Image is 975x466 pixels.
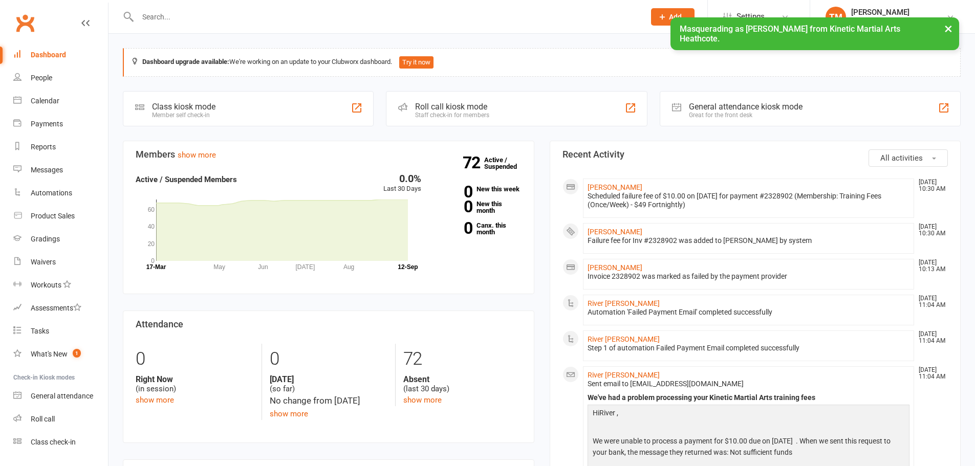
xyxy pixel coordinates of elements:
div: Waivers [31,258,56,266]
button: Try it now [399,56,434,69]
strong: 72 [463,155,484,170]
a: Product Sales [13,205,108,228]
strong: Absent [403,374,521,384]
time: [DATE] 11:04 AM [914,367,947,380]
div: Assessments [31,304,81,312]
a: River [PERSON_NAME] [588,371,660,379]
div: Step 1 of automation Failed Payment Email completed successfully [588,344,910,352]
a: People [13,66,108,90]
h3: Members [136,149,522,160]
div: Gradings [31,235,60,243]
time: [DATE] 11:04 AM [914,331,947,344]
strong: Right Now [136,374,254,384]
strong: 0 [437,199,472,214]
input: Search... [135,10,638,24]
div: 0 [136,344,254,374]
h3: Recent Activity [562,149,948,160]
a: What's New1 [13,343,108,366]
time: [DATE] 10:13 AM [914,259,947,273]
a: show more [178,150,216,160]
div: Staff check-in for members [415,112,489,119]
strong: 0 [437,184,472,199]
div: Class kiosk mode [152,102,215,112]
div: Automation 'Failed Payment Email' completed successfully [588,308,910,317]
div: [PERSON_NAME] [851,8,946,17]
a: River [PERSON_NAME] [588,335,660,343]
div: Member self check-in [152,112,215,119]
a: 0Canx. this month [437,222,522,235]
a: Dashboard [13,43,108,66]
a: [PERSON_NAME] [588,183,642,191]
div: General attendance [31,392,93,400]
a: General attendance kiosk mode [13,385,108,408]
div: 0.0% [383,173,421,184]
time: [DATE] 10:30 AM [914,179,947,192]
a: Tasks [13,320,108,343]
div: Messages [31,166,63,174]
a: Calendar [13,90,108,113]
div: TM [826,7,846,27]
a: Workouts [13,274,108,297]
a: [PERSON_NAME] [588,263,642,272]
div: Kinetic Martial Arts Heathcote [851,17,946,26]
a: [PERSON_NAME] [588,228,642,236]
div: (in session) [136,374,254,394]
span: Sent email to [EMAIL_ADDRESS][DOMAIN_NAME] [588,380,744,388]
a: Payments [13,113,108,136]
a: Class kiosk mode [13,431,108,454]
a: Reports [13,136,108,159]
a: Automations [13,182,108,205]
a: Waivers [13,251,108,274]
time: [DATE] 11:04 AM [914,295,947,308]
div: Failure fee for Inv #2328902 was added to [PERSON_NAME] by system [588,236,910,245]
span: Masquerading as [PERSON_NAME] from Kinetic Martial Arts Heathcote. [680,24,900,43]
a: Roll call [13,408,108,431]
div: Product Sales [31,212,75,220]
div: Scheduled failure fee of $10.00 on [DATE] for payment #2328902 (Membership: Training Fees (Once/W... [588,192,910,209]
div: Reports [31,143,56,151]
a: Messages [13,159,108,182]
div: We're working on an update to your Clubworx dashboard. [123,48,961,77]
div: People [31,74,52,82]
div: 72 [403,344,521,374]
div: (so far) [270,374,387,394]
button: All activities [869,149,948,167]
div: Dashboard [31,51,66,59]
div: Great for the front desk [689,112,803,119]
div: Class check-in [31,438,76,446]
div: (last 30 days) [403,374,521,394]
span: Settings [736,5,765,28]
div: Last 30 Days [383,173,421,194]
p: We were unable to process a payment for $10.00 due on [DATE] . When we sent this request to your ... [590,435,907,461]
div: We've had a problem processing your Kinetic Martial Arts training fees [588,393,910,402]
a: 72Active / Suspended [484,149,529,177]
button: Add [651,8,695,26]
a: show more [270,409,308,418]
span: 1 [73,349,81,358]
strong: 0 [437,220,472,236]
div: Automations [31,189,72,197]
div: Payments [31,120,63,128]
p: HiRiver , [590,407,907,421]
a: River [PERSON_NAME] [588,299,660,307]
div: Workouts [31,281,61,289]
div: Calendar [31,97,59,105]
strong: Active / Suspended Members [136,175,237,184]
a: Assessments [13,297,108,320]
span: Add [669,13,682,21]
a: show more [403,395,442,405]
div: 0 [270,344,387,374]
div: Roll call [31,415,55,423]
div: Tasks [31,327,49,335]
a: Gradings [13,228,108,251]
div: What's New [31,350,68,358]
div: Invoice 2328902 was marked as failed by the payment provider [588,272,910,281]
a: 0New this month [437,201,522,214]
div: Roll call kiosk mode [415,102,489,112]
div: General attendance kiosk mode [689,102,803,112]
a: Clubworx [12,10,38,36]
div: No change from [DATE] [270,394,387,408]
time: [DATE] 10:30 AM [914,224,947,237]
a: 0New this week [437,186,522,192]
span: All activities [880,153,923,163]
